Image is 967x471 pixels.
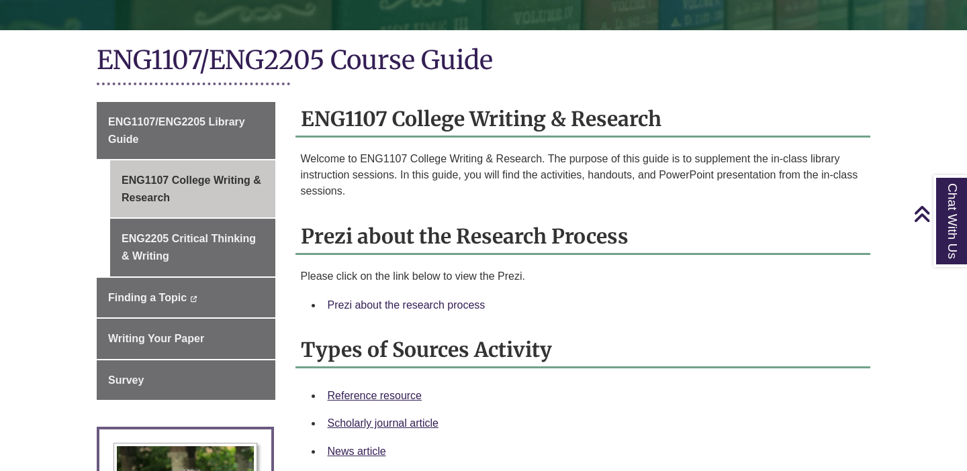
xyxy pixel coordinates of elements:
[295,102,871,138] h2: ENG1107 College Writing & Research
[108,374,144,386] span: Survey
[295,333,871,368] h2: Types of Sources Activity
[97,360,275,401] a: Survey
[108,333,204,344] span: Writing Your Paper
[97,319,275,359] a: Writing Your Paper
[108,292,187,303] span: Finding a Topic
[328,446,386,457] a: News article
[328,299,486,311] a: Prezi about the research process
[328,417,439,429] a: Scholarly journal article
[110,160,275,217] a: ENG1107 College Writing & Research
[110,219,275,276] a: ENG2205 Critical Thinking & Writing
[189,296,197,302] i: This link opens in a new window
[97,102,275,400] div: Guide Page Menu
[328,390,422,401] a: Reference resource
[97,278,275,318] a: Finding a Topic
[301,151,866,199] p: Welcome to ENG1107 College Writing & Research. The purpose of this guide is to supplement the in-...
[301,268,866,284] p: Please click on the link below to view the Prezi.
[295,219,871,255] h2: Prezi about the Research Process
[97,44,870,79] h1: ENG1107/ENG2205 Course Guide
[97,102,275,159] a: ENG1107/ENG2205 Library Guide
[913,205,964,223] a: Back to Top
[108,116,245,145] span: ENG1107/ENG2205 Library Guide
